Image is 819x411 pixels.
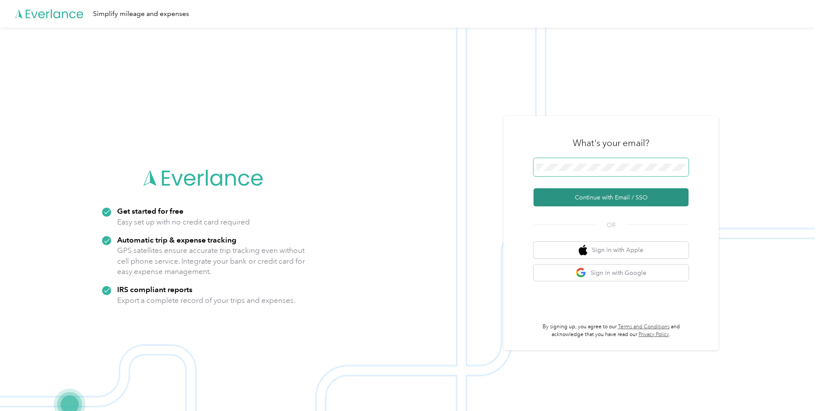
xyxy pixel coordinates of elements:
[596,221,626,230] span: OR
[93,9,189,19] div: Simplify mileage and expenses
[117,295,295,306] p: Export a complete record of your trips and expenses.
[117,235,236,244] strong: Automatic trip & expense tracking
[117,285,192,294] strong: IRS compliant reports
[117,217,250,227] p: Easy set up with no credit card required
[534,323,689,338] p: By signing up, you agree to our and acknowledge that you have read our .
[573,137,649,149] h3: What's your email?
[576,268,586,278] img: google logo
[534,242,689,258] button: apple logoSign in with Apple
[534,265,689,281] button: google logoSign in with Google
[639,331,669,338] a: Privacy Policy
[117,206,183,215] strong: Get started for free
[579,245,587,255] img: apple logo
[117,245,305,277] p: GPS satellites ensure accurate trip tracking even without cell phone service. Integrate your bank...
[618,324,670,330] a: Terms and Conditions
[534,188,689,206] button: Continue with Email / SSO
